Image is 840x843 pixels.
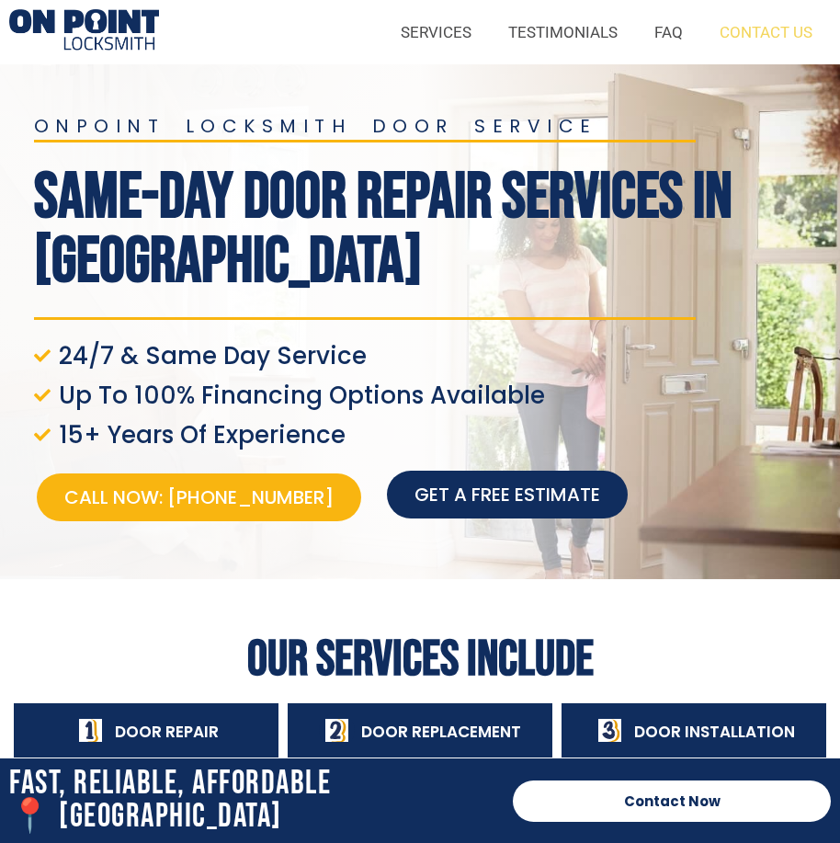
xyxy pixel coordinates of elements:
h2: Our Services Include [9,634,831,685]
a: SERVICES [382,11,490,53]
h1: Same-Day Door Repair Services In [GEOGRAPHIC_DATA] [34,165,831,294]
span: Get a free estimate [414,482,600,507]
a: Get a free estimate [387,471,628,518]
a: CONTACT US [701,11,831,53]
a: Call Now: [PHONE_NUMBER] [37,473,361,521]
a: FAQ [636,11,701,53]
span: Contact Now [624,794,721,808]
span: 15+ Years Of Experience [54,422,346,448]
span: Door Installation [634,721,795,743]
span: 24/7 & Same Day Service [54,343,367,369]
span: Door Repair [115,721,219,743]
a: Contact Now [513,780,831,822]
span: Up To 100% Financing Options Available [54,382,545,408]
a: TESTIMONIALS [490,11,636,53]
span: Door Replacement [361,721,521,743]
span: Call Now: [PHONE_NUMBER] [64,484,334,510]
h2: Fast, Reliable, Affordable 📍 [GEOGRAPHIC_DATA] [9,768,494,834]
img: Door Repair Service Locations 1 [9,9,159,55]
h2: onpoint locksmith door service [34,117,831,135]
nav: Menu [177,11,831,53]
